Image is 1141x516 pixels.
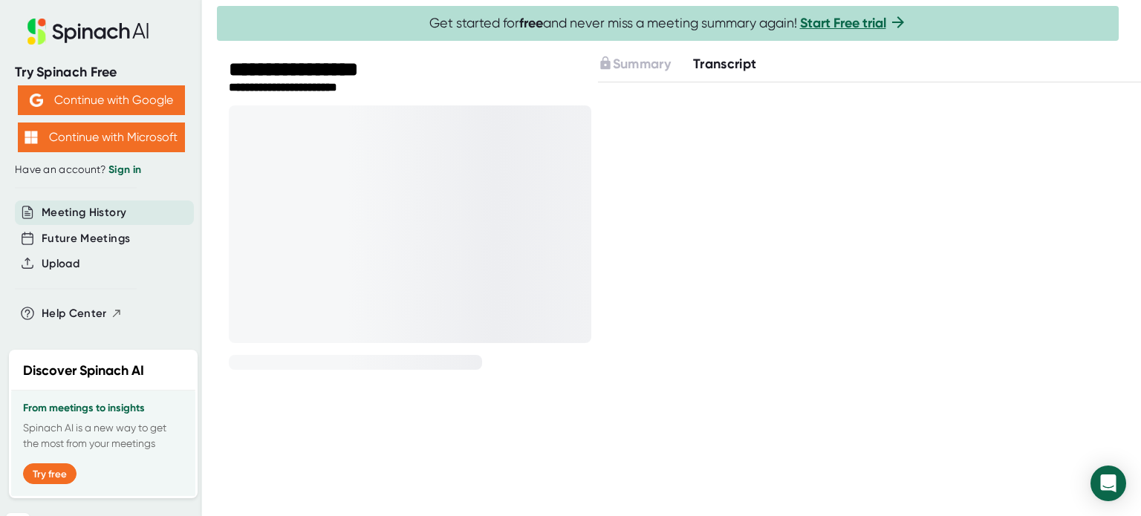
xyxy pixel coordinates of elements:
[23,463,77,484] button: Try free
[800,15,886,31] a: Start Free trial
[693,56,757,72] span: Transcript
[15,64,187,81] div: Try Spinach Free
[693,54,757,74] button: Transcript
[18,85,185,115] button: Continue with Google
[429,15,907,32] span: Get started for and never miss a meeting summary again!
[108,163,141,176] a: Sign in
[23,361,144,381] h2: Discover Spinach AI
[30,94,43,107] img: Aehbyd4JwY73AAAAAElFTkSuQmCC
[1090,466,1126,501] div: Open Intercom Messenger
[42,230,130,247] button: Future Meetings
[613,56,671,72] span: Summary
[42,305,123,322] button: Help Center
[42,255,79,272] button: Upload
[519,15,543,31] b: free
[18,123,185,152] button: Continue with Microsoft
[23,420,183,451] p: Spinach AI is a new way to get the most from your meetings
[42,204,126,221] button: Meeting History
[598,54,671,74] button: Summary
[42,305,107,322] span: Help Center
[598,54,693,74] div: Upgrade to access
[15,163,187,177] div: Have an account?
[23,402,183,414] h3: From meetings to insights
